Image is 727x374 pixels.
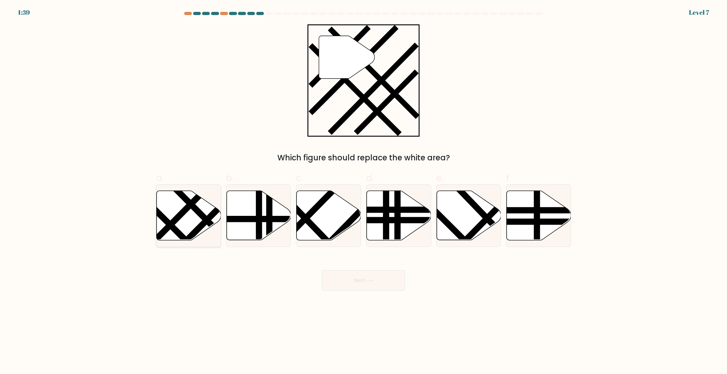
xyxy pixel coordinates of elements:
span: d. [366,172,374,184]
div: 1:39 [18,8,30,17]
button: Next [322,270,405,291]
span: e. [436,172,443,184]
span: f. [506,172,511,184]
span: b. [226,172,234,184]
div: Level 7 [689,8,709,17]
span: c. [296,172,303,184]
div: Which figure should replace the white area? [160,152,567,164]
g: " [319,36,375,79]
span: a. [156,172,164,184]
